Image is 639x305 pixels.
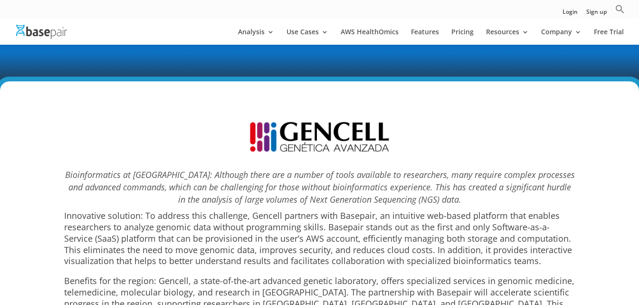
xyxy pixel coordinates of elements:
[64,210,575,275] p: Innovative solution: To address this challenge, Gencell partners with Basepair, an intuitive web-...
[615,4,625,19] a: Search Icon Link
[341,29,399,45] a: AWS HealthOmics
[615,4,625,14] svg: Search
[243,119,396,154] img: unnamed
[286,29,328,45] a: Use Cases
[563,9,578,19] a: Login
[65,169,574,205] i: Bioinformatics at [GEOGRAPHIC_DATA]: Although there are a number of tools available to researcher...
[541,29,582,45] a: Company
[486,29,529,45] a: Resources
[451,29,474,45] a: Pricing
[586,9,607,19] a: Sign up
[16,25,67,39] img: Basepair
[411,29,439,45] a: Features
[594,29,624,45] a: Free Trial
[238,29,274,45] a: Analysis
